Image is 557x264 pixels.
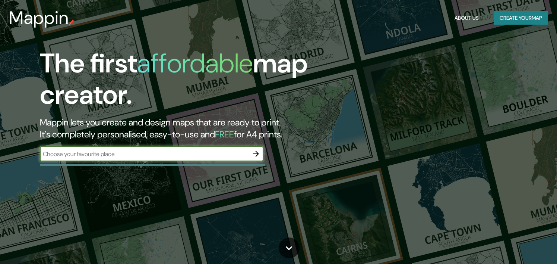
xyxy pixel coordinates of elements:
[9,7,69,28] h3: Mappin
[40,150,249,158] input: Choose your favourite place
[69,19,75,25] img: mappin-pin
[40,48,319,117] h1: The first map creator.
[452,11,482,25] button: About Us
[215,128,234,140] h5: FREE
[137,46,253,81] h1: affordable
[40,117,319,140] h2: Mappin lets you create and design maps that are ready to print. It's completely personalised, eas...
[494,11,548,25] button: Create yourmap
